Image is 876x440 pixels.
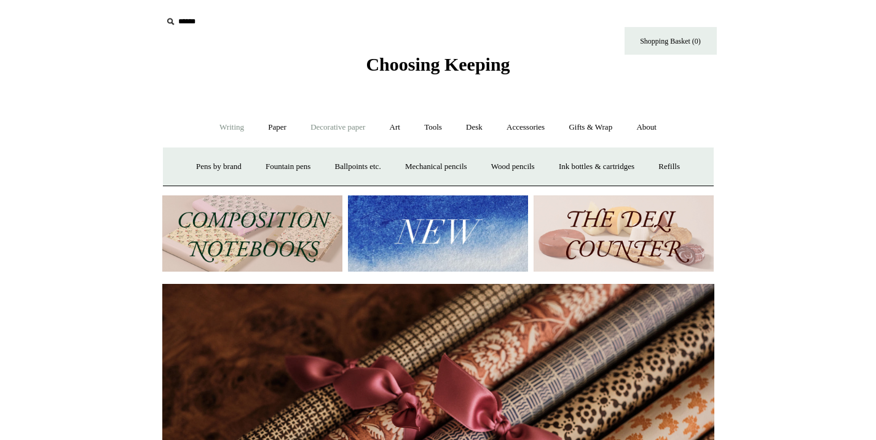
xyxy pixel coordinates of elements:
a: Shopping Basket (0) [625,27,717,55]
a: Art [379,111,411,144]
img: 202302 Composition ledgers.jpg__PID:69722ee6-fa44-49dd-a067-31375e5d54ec [162,195,342,272]
a: Writing [208,111,255,144]
a: Wood pencils [480,151,546,183]
a: Ballpoints etc. [324,151,392,183]
img: The Deli Counter [534,195,714,272]
a: Desk [455,111,494,144]
a: Pens by brand [185,151,253,183]
a: Accessories [495,111,556,144]
a: About [625,111,668,144]
a: Mechanical pencils [394,151,478,183]
span: Choosing Keeping [366,54,510,74]
a: Fountain pens [255,151,322,183]
a: Paper [257,111,298,144]
a: Refills [647,151,691,183]
a: Gifts & Wrap [558,111,623,144]
a: Ink bottles & cartridges [548,151,645,183]
a: Decorative paper [299,111,376,144]
img: New.jpg__PID:f73bdf93-380a-4a35-bcfe-7823039498e1 [348,195,528,272]
a: Tools [413,111,453,144]
a: Choosing Keeping [366,64,510,73]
